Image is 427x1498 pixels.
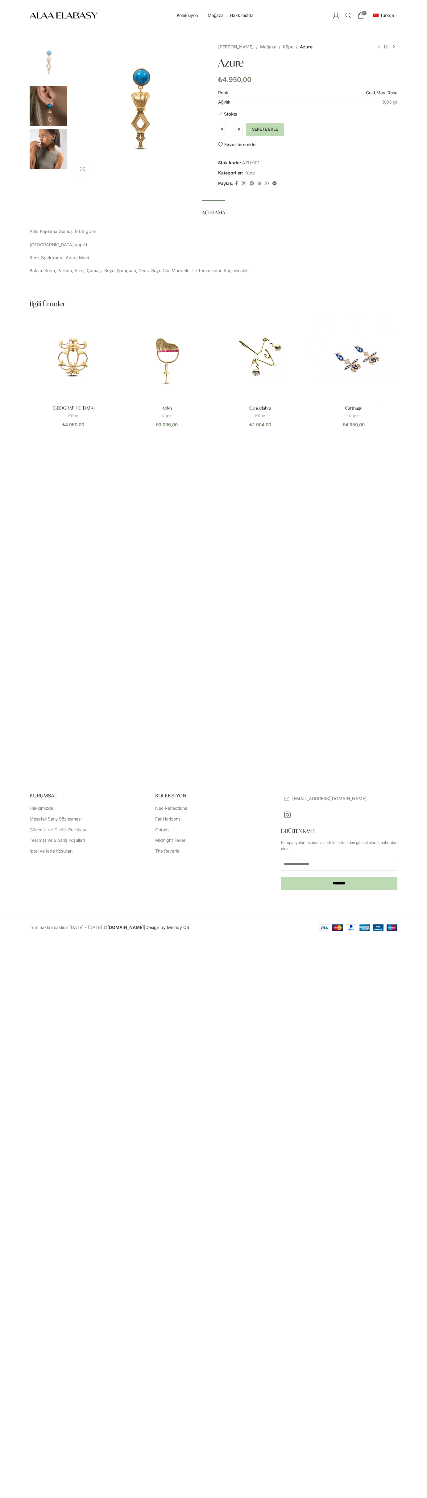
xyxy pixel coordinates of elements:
a: Küpe [68,413,78,419]
a: Mağaza [208,9,224,22]
h1: Azure [218,57,397,69]
a: WhatsApp sosyal bağlantısı [263,179,271,188]
a: Teslimat ve Sipariş Koşulları [30,837,85,843]
span: Açıklama [202,209,225,216]
span: Favorilere ekle [224,142,255,147]
a: [GEOGRAPHIC_DATA] [52,405,94,411]
bdi: 4.950,00 [343,422,365,427]
a: Carthage [310,315,397,402]
a: Telegram sosyal medya linki [271,179,279,188]
span: Türkçe [380,13,394,18]
div: Tüm hakları saklıdır [DATE] - [DATE] © | [30,924,210,931]
input: Ürün miktarı [226,123,235,136]
p: Altın Kaplama Gümüş, 9,03 gram [30,228,397,235]
td: , , [366,90,397,96]
a: Favorilere ekle [218,142,255,147]
a: Güvenlik ve Gizlilik Politikası [30,827,86,833]
a: Far Horizons [155,816,181,822]
a: Neo Reflections [155,805,188,811]
a: Ankh [123,315,210,402]
span: ₺ [249,422,252,427]
img: payments [319,924,397,931]
a: Mavi [376,90,386,95]
a: Önceki ürün [375,43,383,51]
a: Hakkımızda [230,9,254,22]
h5: KURUMSAL [30,792,146,799]
a: Linkedin sosyal bağlantısı [256,179,263,188]
bdi: 3.036,00 [156,422,178,427]
a: Küpe [283,43,293,50]
span: Hakkımızda [230,13,254,18]
bdi: 4.950,00 [218,76,251,84]
span: Kategoriler: [218,170,243,175]
a: Küpe [244,170,255,175]
span: ₺ [343,422,346,427]
div: Ana yönlendirici [101,9,330,22]
a: Candelabra [249,405,271,411]
a: tr_TRTürkçe [371,9,397,22]
a: Koleksiyon [177,9,201,22]
img: Azure [30,43,67,83]
span: Paylaş: [218,180,233,187]
span: 0 [362,11,367,15]
a: Liste öğesi bağlantısı [284,795,397,802]
img: Azure - Görsel 2 [30,86,67,126]
a: Mağaza [260,43,276,50]
a: X social link [240,179,248,188]
nav: Breadcrumb [218,43,369,51]
a: Ankh [162,405,172,411]
div: İkincil navigasyon [368,9,400,22]
span: AZU-101 [242,160,259,165]
span: Renk [218,90,228,96]
a: Mesafeli Satış Sözleşmesi [30,816,82,822]
a: Midnight Fever [155,837,186,843]
a: Küpe [255,413,265,419]
img: Türkçe [373,14,379,17]
span: Ağırlık [218,99,230,105]
a: İptal ve İade Koşulları [30,848,73,854]
span: ₺ [62,422,65,427]
h5: KOLEKSİYON [155,792,272,799]
a: 0 [354,9,367,22]
a: [PERSON_NAME] [218,43,254,50]
input: E-posta adresi * [281,858,397,871]
p: Bakım: Krem, Parfüm, Alkol, Çamaşır Suyu, Şampuan, Deniz Suyu Gibi Maddeler İle Temasından Kaçını... [30,267,397,274]
p: Kampanyalarımızdan ve indirimlerimizden güncel olarak haberdar olun. [281,840,397,851]
a: Küpe [162,413,172,419]
bdi: 2.904,00 [249,422,271,427]
a: Gold [366,90,375,95]
span: ₺ [218,76,222,84]
a: Design by Melody CS [145,925,189,930]
p: Renk Spektrumu: Azure Mavi [30,254,397,261]
a: Hakkımızda [30,805,54,811]
a: Arama [342,9,354,22]
p: [GEOGRAPHIC_DATA] yapıldı [30,241,397,248]
a: Carthage [345,405,363,411]
a: [DOMAIN_NAME] [107,925,144,930]
h3: E-BÜLTEN KAYIT [281,829,397,833]
img: Azure - Görsel 3 [30,129,67,169]
a: Küpe [349,413,359,419]
a: Candelabra [217,315,304,402]
a: Origins [155,827,170,833]
span: Mağaza [208,13,224,18]
button: Sepete Ekle [246,123,284,136]
p: Stokta [218,111,397,117]
a: Pinterest sosyal bağlantısı [248,179,256,188]
a: Sonraki ürün [390,43,397,51]
a: Facebook sosyal bağlantısı [233,179,240,188]
a: Instagram sosyal bağlantısı [281,808,294,822]
a: Site logo [30,12,97,18]
span: Azure [300,43,313,50]
table: Ürün Ayrıntıları [218,90,397,105]
span: Stok kodu: [218,160,241,165]
span: İlgili ürünler [30,299,65,309]
p: 9,03 gr [382,99,397,105]
bdi: 4.950,00 [62,422,84,427]
a: The Reverie [155,848,180,854]
span: Koleksiyon [177,13,198,18]
img: Azure - Görsel 4 [30,172,67,212]
span: ₺ [156,422,159,427]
